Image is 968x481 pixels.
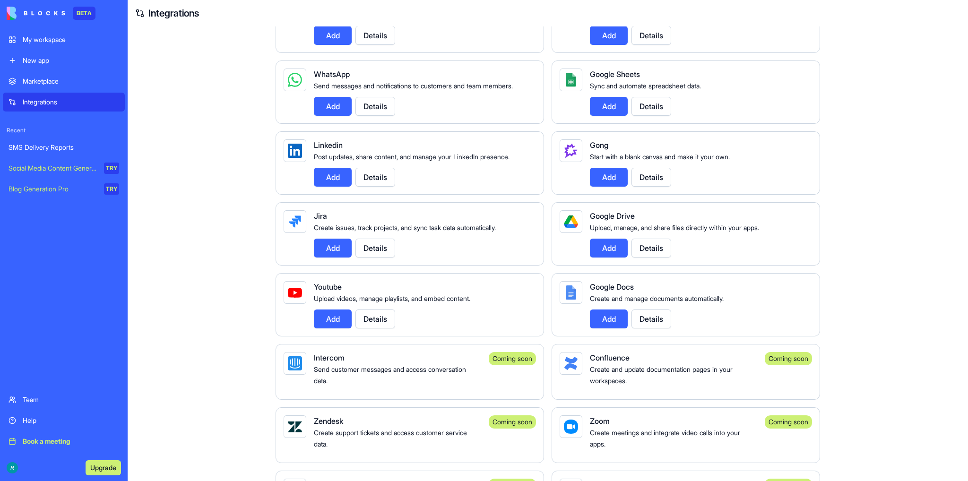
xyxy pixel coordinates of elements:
[23,395,119,404] div: Team
[23,97,119,107] div: Integrations
[590,69,640,79] span: Google Sheets
[86,463,121,472] a: Upgrade
[3,138,125,157] a: SMS Delivery Reports
[3,159,125,178] a: Social Media Content GeneratorTRY
[23,56,119,65] div: New app
[104,183,119,195] div: TRY
[355,97,395,116] button: Details
[23,437,119,446] div: Book a meeting
[9,143,119,152] div: SMS Delivery Reports
[631,309,671,328] button: Details
[590,97,628,116] button: Add
[590,26,628,45] button: Add
[3,411,125,430] a: Help
[3,51,125,70] a: New app
[314,309,352,328] button: Add
[314,82,513,90] span: Send messages and notifications to customers and team members.
[314,223,496,232] span: Create issues, track projects, and sync task data automatically.
[3,390,125,409] a: Team
[590,140,608,150] span: Gong
[355,309,395,328] button: Details
[314,211,327,221] span: Jira
[3,432,125,451] a: Book a meeting
[314,294,470,302] span: Upload videos, manage playlists, and embed content.
[3,30,125,49] a: My workspace
[590,365,733,385] span: Create and update documentation pages in your workspaces.
[314,365,466,385] span: Send customer messages and access conversation data.
[7,7,95,20] a: BETA
[355,239,395,258] button: Details
[7,462,18,473] img: ACg8ocJbupj-qHE57B85Lt-DY5p2ljiNXNN0ArFLTixggzSgaKMSRg=s96-c
[314,26,352,45] button: Add
[590,168,628,187] button: Add
[590,282,634,292] span: Google Docs
[590,429,740,448] span: Create meetings and integrate video calls into your apps.
[104,163,119,174] div: TRY
[3,180,125,198] a: Blog Generation ProTRY
[148,7,199,20] a: Integrations
[590,211,635,221] span: Google Drive
[631,26,671,45] button: Details
[489,415,536,429] div: Coming soon
[23,77,119,86] div: Marketplace
[314,353,345,362] span: Intercom
[590,153,730,161] span: Start with a blank canvas and make it your own.
[314,282,342,292] span: Youtube
[631,239,671,258] button: Details
[765,352,812,365] div: Coming soon
[590,416,610,426] span: Zoom
[86,460,121,475] button: Upgrade
[631,97,671,116] button: Details
[9,184,97,194] div: Blog Generation Pro
[355,168,395,187] button: Details
[3,93,125,112] a: Integrations
[314,416,343,426] span: Zendesk
[590,82,701,90] span: Sync and automate spreadsheet data.
[9,163,97,173] div: Social Media Content Generator
[314,168,352,187] button: Add
[765,415,812,429] div: Coming soon
[590,353,630,362] span: Confluence
[489,352,536,365] div: Coming soon
[355,26,395,45] button: Details
[3,72,125,91] a: Marketplace
[314,97,352,116] button: Add
[7,7,65,20] img: logo
[314,153,510,161] span: Post updates, share content, and manage your LinkedIn presence.
[73,7,95,20] div: BETA
[3,127,125,134] span: Recent
[590,223,759,232] span: Upload, manage, and share files directly within your apps.
[314,239,352,258] button: Add
[590,294,724,302] span: Create and manage documents automatically.
[590,239,628,258] button: Add
[23,35,119,44] div: My workspace
[314,140,343,150] span: Linkedin
[23,416,119,425] div: Help
[314,429,467,448] span: Create support tickets and access customer service data.
[590,309,628,328] button: Add
[314,69,350,79] span: WhatsApp
[631,168,671,187] button: Details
